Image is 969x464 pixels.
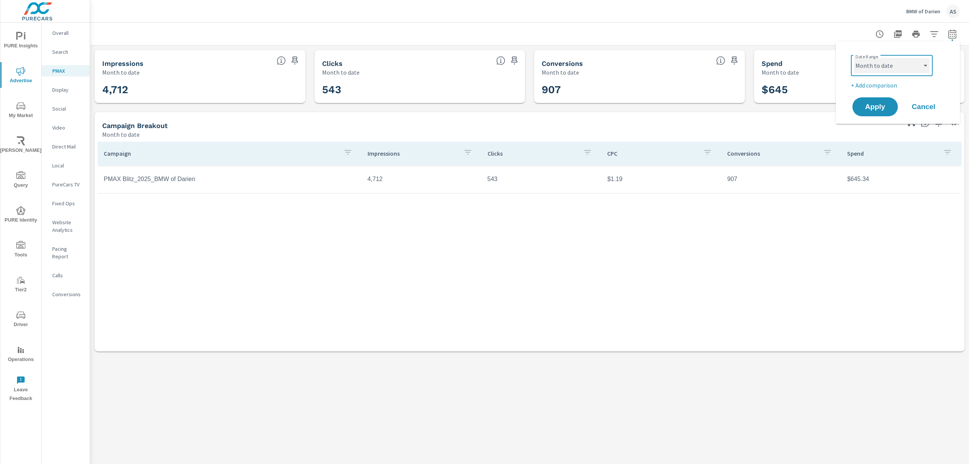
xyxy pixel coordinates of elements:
[102,68,140,77] p: Month to date
[52,48,84,56] p: Search
[0,23,41,406] div: nav menu
[847,150,937,157] p: Spend
[322,68,360,77] p: Month to date
[42,103,90,114] div: Social
[945,27,960,42] button: Select Date Range
[102,122,168,130] h5: Campaign Breakout
[42,289,90,300] div: Conversions
[908,27,924,42] button: Print Report
[42,198,90,209] div: Fixed Ops
[102,59,143,67] h5: Impressions
[542,68,579,77] p: Month to date
[102,130,140,139] p: Month to date
[3,171,39,190] span: Query
[361,170,481,189] td: 4,712
[52,200,84,207] p: Fixed Ops
[42,217,90,236] div: Website Analytics
[52,272,84,279] p: Calls
[762,83,957,96] h3: $645
[607,150,697,157] p: CPC
[42,84,90,95] div: Display
[42,141,90,152] div: Direct Mail
[98,170,361,189] td: PMAX Blitz_2025_BMW of Darien
[42,65,90,77] div: PMAX
[368,150,457,157] p: Impressions
[3,136,39,155] span: [PERSON_NAME]
[42,179,90,190] div: PureCars TV
[716,56,725,65] span: Total Conversions include Actions, Leads and Unmapped.
[601,170,721,189] td: $1.19
[542,83,737,96] h3: 907
[728,55,740,67] span: Save this to your personalized report
[851,81,948,90] p: + Add comparison
[841,170,961,189] td: $645.34
[946,5,960,18] div: AS
[906,8,940,15] p: BMW of Darien
[52,86,84,94] p: Display
[721,170,841,189] td: 907
[508,55,520,67] span: Save this to your personalized report
[3,206,39,225] span: PURE Identity
[860,103,890,110] span: Apply
[322,83,518,96] h3: 543
[727,150,817,157] p: Conversions
[3,376,39,403] span: Leave Feedback
[908,103,939,110] span: Cancel
[3,241,39,259] span: Tools
[52,124,84,131] p: Video
[488,150,577,157] p: Clicks
[852,97,898,116] button: Apply
[289,55,301,67] span: Save this to your personalized report
[42,122,90,133] div: Video
[52,219,84,234] p: Website Analytics
[52,29,84,37] p: Overall
[3,276,39,294] span: Tier2
[762,59,782,67] h5: Spend
[762,68,799,77] p: Month to date
[42,46,90,58] div: Search
[322,59,343,67] h5: Clicks
[102,83,298,96] h3: 4,712
[52,291,84,298] p: Conversions
[901,97,946,116] button: Cancel
[52,181,84,188] p: PureCars TV
[542,59,583,67] h5: Conversions
[52,67,84,75] p: PMAX
[52,143,84,150] p: Direct Mail
[3,102,39,120] span: My Market
[3,67,39,85] span: Advertise
[481,170,601,189] td: 543
[3,345,39,364] span: Operations
[3,311,39,329] span: Driver
[277,56,286,65] span: The number of times an ad was shown on your behalf.
[42,27,90,39] div: Overall
[42,160,90,171] div: Local
[42,243,90,262] div: Pacing Report
[496,56,505,65] span: The number of times an ad was clicked by a consumer.
[52,245,84,260] p: Pacing Report
[890,27,905,42] button: "Export Report to PDF"
[52,162,84,169] p: Local
[42,270,90,281] div: Calls
[52,105,84,112] p: Social
[3,32,39,50] span: PURE Insights
[104,150,337,157] p: Campaign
